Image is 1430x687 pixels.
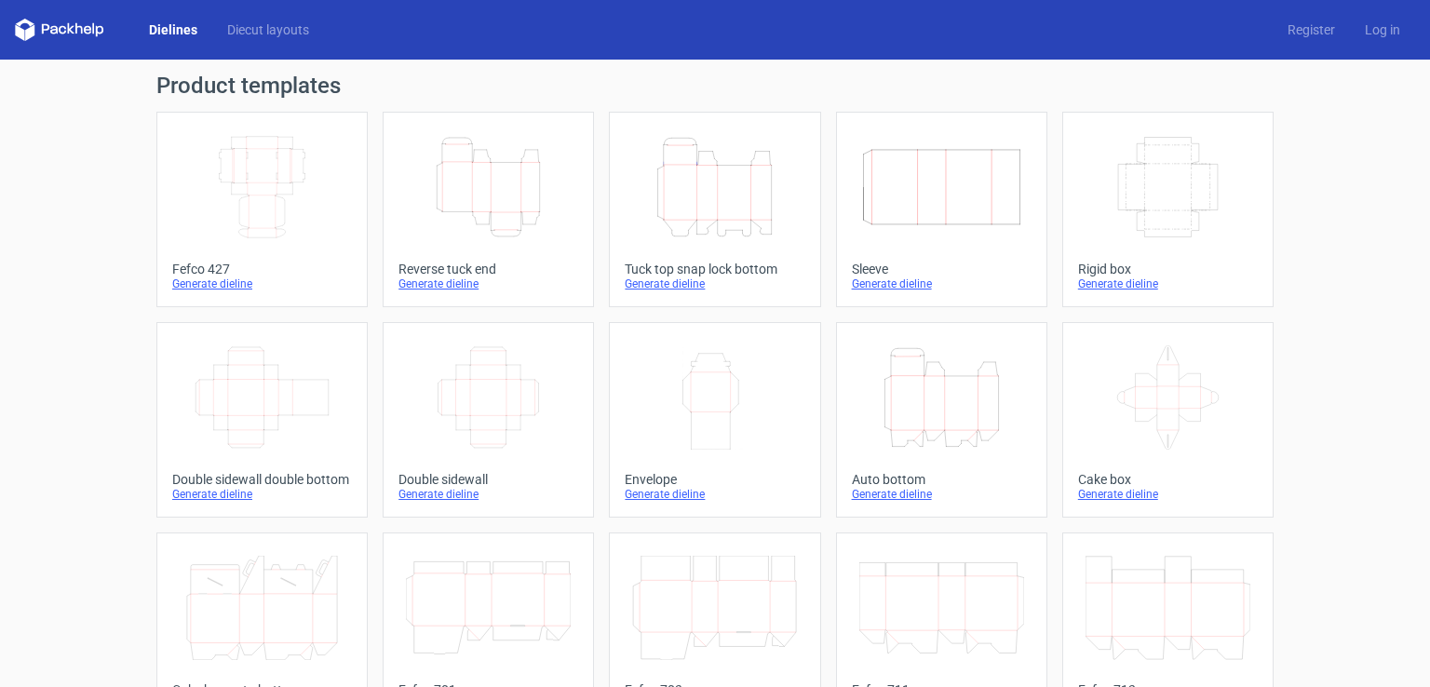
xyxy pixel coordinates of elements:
a: Log in [1350,20,1415,39]
a: Auto bottomGenerate dieline [836,322,1047,518]
div: Tuck top snap lock bottom [625,262,804,276]
a: Fefco 427Generate dieline [156,112,368,307]
div: Generate dieline [1078,276,1258,291]
a: Rigid boxGenerate dieline [1062,112,1274,307]
a: Reverse tuck endGenerate dieline [383,112,594,307]
div: Generate dieline [398,487,578,502]
a: Double sidewall double bottomGenerate dieline [156,322,368,518]
div: Generate dieline [172,487,352,502]
div: Fefco 427 [172,262,352,276]
a: Tuck top snap lock bottomGenerate dieline [609,112,820,307]
h1: Product templates [156,74,1274,97]
div: Rigid box [1078,262,1258,276]
div: Generate dieline [625,487,804,502]
div: Cake box [1078,472,1258,487]
div: Double sidewall double bottom [172,472,352,487]
a: Cake boxGenerate dieline [1062,322,1274,518]
div: Sleeve [852,262,1032,276]
div: Generate dieline [398,276,578,291]
a: Register [1273,20,1350,39]
a: Double sidewallGenerate dieline [383,322,594,518]
div: Generate dieline [1078,487,1258,502]
div: Envelope [625,472,804,487]
div: Reverse tuck end [398,262,578,276]
div: Generate dieline [852,276,1032,291]
div: Double sidewall [398,472,578,487]
a: SleeveGenerate dieline [836,112,1047,307]
a: Dielines [134,20,212,39]
div: Generate dieline [625,276,804,291]
div: Auto bottom [852,472,1032,487]
div: Generate dieline [172,276,352,291]
a: EnvelopeGenerate dieline [609,322,820,518]
a: Diecut layouts [212,20,324,39]
div: Generate dieline [852,487,1032,502]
